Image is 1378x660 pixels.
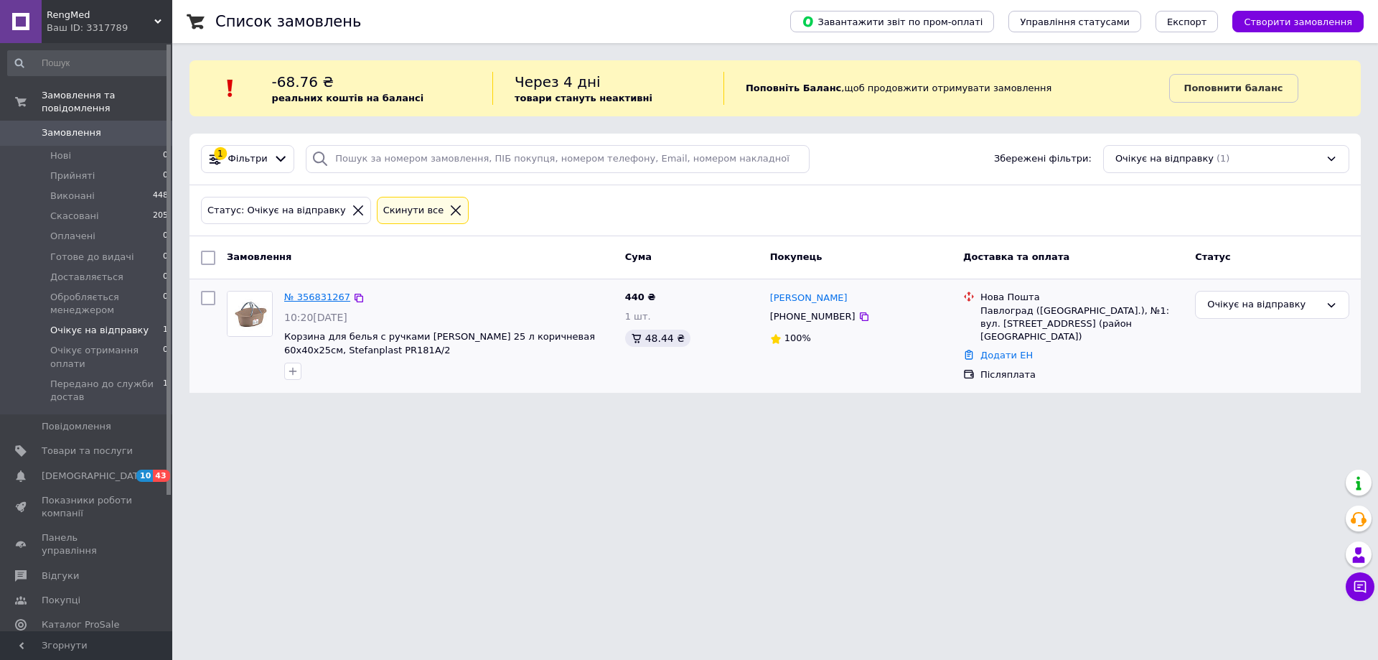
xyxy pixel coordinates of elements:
img: Фото товару [228,292,272,336]
span: Відгуки [42,570,79,582]
span: Cума [625,251,652,262]
span: Виконані [50,190,95,203]
button: Експорт [1156,11,1219,32]
button: Управління статусами [1008,11,1141,32]
span: 0 [163,251,168,264]
span: Обробляється менеджером [50,291,163,317]
span: Покупець [770,251,822,262]
a: Поповнити баланс [1169,74,1298,103]
div: Очікує на відправку [1207,297,1320,312]
b: Поповнити баланс [1184,83,1283,93]
span: 440 ₴ [625,292,656,302]
span: Статус [1195,251,1231,262]
a: [PERSON_NAME] [770,292,848,305]
span: Панель управління [42,531,133,557]
a: Створити замовлення [1218,16,1364,27]
span: Очікує отримання оплати [50,344,163,370]
span: Завантажити звіт по пром-оплаті [802,15,983,28]
span: 1 [163,324,168,337]
div: Cкинути все [380,203,447,218]
span: Передано до служби достав [50,378,163,404]
span: Замовлення та повідомлення [42,89,172,115]
span: Готове до видачі [50,251,134,264]
b: Поповніть Баланс [746,83,841,93]
span: Доставка та оплата [963,251,1069,262]
div: Павлоград ([GEOGRAPHIC_DATA].), №1: вул. [STREET_ADDRESS] (район [GEOGRAPHIC_DATA]) [980,305,1184,344]
h1: Список замовлень [215,13,361,30]
a: Фото товару [227,291,273,337]
span: 43 [153,470,169,482]
span: [DEMOGRAPHIC_DATA] [42,470,148,483]
span: 10 [136,470,153,482]
span: 0 [163,169,168,182]
a: Корзина для белья с ручками [PERSON_NAME] 25 л коричневая 60х40х25см, Stefanplast PR181A/2 [284,331,595,355]
span: Нові [50,149,71,162]
span: Повідомлення [42,420,111,433]
span: Доставляється [50,271,123,284]
input: Пошук за номером замовлення, ПІБ покупця, номером телефону, Email, номером накладної [306,145,810,173]
span: Показники роботи компанії [42,494,133,520]
a: Додати ЕН [980,350,1033,361]
b: реальних коштів на балансі [272,93,424,103]
span: 0 [163,230,168,243]
span: Збережені фільтри: [994,152,1092,166]
div: 1 [214,147,227,160]
span: RengMed [47,9,154,22]
span: 448 [153,190,168,203]
button: Створити замовлення [1232,11,1364,32]
input: Пошук [7,50,169,76]
span: Через 4 дні [515,73,601,90]
button: Завантажити звіт по пром-оплаті [790,11,994,32]
span: Очікує на відправку [1115,152,1214,166]
span: 100% [784,333,811,343]
span: Фільтри [228,152,268,166]
span: Замовлення [227,251,291,262]
div: , щоб продовжити отримувати замовлення [723,72,1169,105]
span: Експорт [1167,17,1207,27]
span: 0 [163,271,168,284]
span: Каталог ProSale [42,618,119,631]
span: 0 [163,291,168,317]
img: :exclamation: [220,78,241,99]
span: Оплачені [50,230,95,243]
span: Покупці [42,594,80,607]
div: [PHONE_NUMBER] [767,307,858,326]
div: Нова Пошта [980,291,1184,304]
span: Товари та послуги [42,445,133,457]
div: Ваш ID: 3317789 [47,22,172,34]
b: товари стануть неактивні [515,93,652,103]
div: Післяплата [980,368,1184,381]
a: № 356831267 [284,292,350,302]
span: Створити замовлення [1244,17,1352,27]
span: 1 шт. [625,311,651,322]
span: 0 [163,344,168,370]
span: 10:20[DATE] [284,312,347,323]
span: 0 [163,149,168,162]
span: Скасовані [50,210,99,223]
span: Прийняті [50,169,95,182]
span: -68.76 ₴ [272,73,334,90]
div: 48.44 ₴ [625,330,690,347]
button: Чат з покупцем [1346,572,1374,601]
span: Очікує на відправку [50,324,149,337]
span: 1 [163,378,168,404]
span: Замовлення [42,126,101,139]
span: (1) [1217,153,1229,164]
span: 205 [153,210,168,223]
span: Управління статусами [1020,17,1130,27]
div: Статус: Очікує на відправку [205,203,349,218]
